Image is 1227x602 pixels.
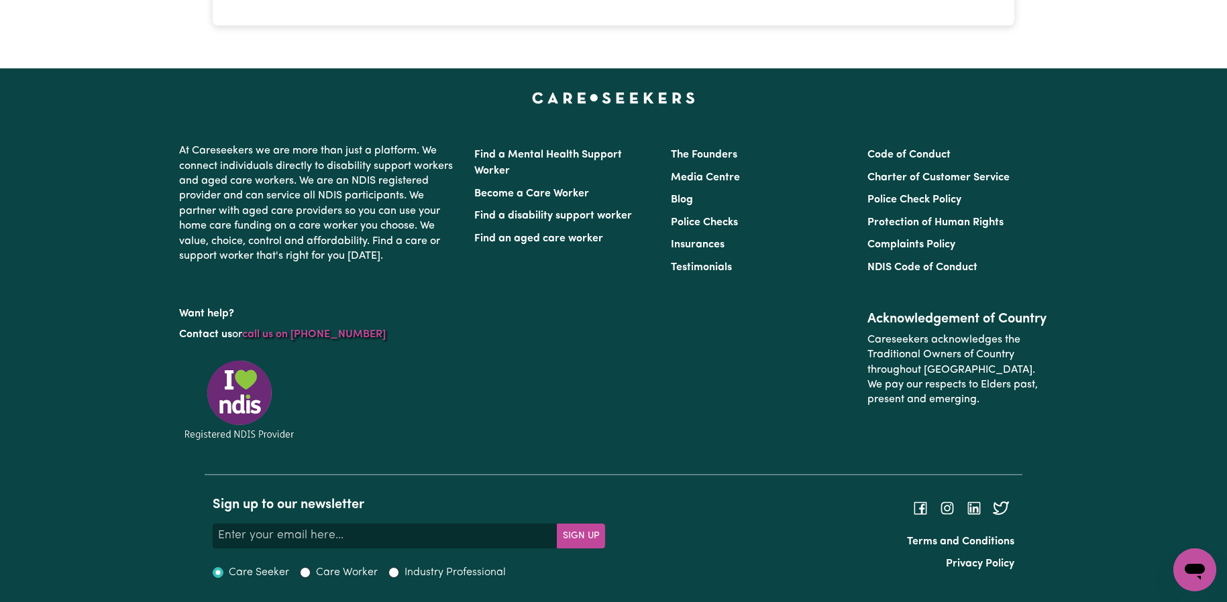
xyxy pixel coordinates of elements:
[213,497,606,513] h2: Sign up to our newsletter
[1173,548,1216,591] iframe: Button to launch messaging window, conversation in progress
[867,217,1004,228] a: Protection of Human Rights
[867,239,955,250] a: Complaints Policy
[939,503,955,514] a: Follow Careseekers on Instagram
[671,194,693,205] a: Blog
[405,564,506,581] label: Industry Professional
[242,329,386,340] a: call us on [PHONE_NUMBER]
[966,503,982,514] a: Follow Careseekers on LinkedIn
[671,217,738,228] a: Police Checks
[557,524,605,548] button: Subscribe
[179,358,300,442] img: Registered NDIS provider
[867,327,1048,413] p: Careseekers acknowledges the Traditional Owners of Country throughout [GEOGRAPHIC_DATA]. We pay o...
[867,262,977,273] a: NDIS Code of Conduct
[213,524,558,548] input: Enter your email here...
[867,311,1048,327] h2: Acknowledgement of Country
[993,503,1009,514] a: Follow Careseekers on Twitter
[867,194,961,205] a: Police Check Policy
[671,172,740,183] a: Media Centre
[671,149,737,160] a: The Founders
[179,138,458,269] p: At Careseekers we are more than just a platform. We connect individuals directly to disability su...
[671,239,725,250] a: Insurances
[474,233,603,244] a: Find an aged care worker
[179,329,232,340] a: Contact us
[474,210,632,221] a: Find a disability support worker
[179,322,458,347] p: or
[316,564,378,581] label: Care Worker
[946,558,1014,569] a: Privacy Policy
[179,301,458,321] p: Want help?
[867,172,1010,183] a: Charter of Customer Service
[912,503,928,514] a: Follow Careseekers on Facebook
[867,149,951,160] a: Code of Conduct
[532,93,695,103] a: Careseekers home page
[474,149,622,176] a: Find a Mental Health Support Worker
[671,262,732,273] a: Testimonials
[474,188,589,199] a: Become a Care Worker
[907,536,1014,547] a: Terms and Conditions
[229,564,289,581] label: Care Seeker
